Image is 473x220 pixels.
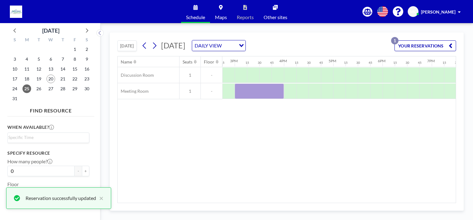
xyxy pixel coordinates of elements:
[245,61,249,65] div: 15
[21,36,33,44] div: M
[391,37,398,44] p: 1
[59,55,67,63] span: Thursday, August 7, 2025
[224,42,235,50] input: Search for option
[410,9,417,14] span: MC
[83,75,91,83] span: Saturday, August 23, 2025
[295,61,298,65] div: 15
[183,59,192,65] div: Seats
[71,45,79,54] span: Friday, August 1, 2025
[10,65,19,73] span: Sunday, August 10, 2025
[10,84,19,93] span: Sunday, August 24, 2025
[22,84,31,93] span: Monday, August 25, 2025
[215,15,227,20] span: Maps
[71,55,79,63] span: Friday, August 8, 2025
[186,15,205,20] span: Schedule
[46,84,55,93] span: Wednesday, August 27, 2025
[307,61,311,65] div: 30
[45,36,57,44] div: W
[59,75,67,83] span: Thursday, August 21, 2025
[83,84,91,93] span: Saturday, August 30, 2025
[10,94,19,103] span: Sunday, August 31, 2025
[121,59,132,65] div: Name
[22,65,31,73] span: Monday, August 11, 2025
[71,84,79,93] span: Friday, August 29, 2025
[8,133,89,142] div: Search for option
[406,61,409,65] div: 30
[443,61,446,65] div: 15
[34,65,43,73] span: Tuesday, August 12, 2025
[7,181,19,187] label: Floor
[418,61,422,65] div: 45
[96,194,103,202] button: close
[180,72,200,78] span: 1
[22,55,31,63] span: Monday, August 4, 2025
[329,59,336,63] div: 5PM
[42,26,59,35] div: [DATE]
[117,40,137,51] button: [DATE]
[59,84,67,93] span: Thursday, August 28, 2025
[69,36,81,44] div: F
[319,61,323,65] div: 45
[82,166,89,176] button: +
[46,65,55,73] span: Wednesday, August 13, 2025
[230,59,238,63] div: 3PM
[9,36,21,44] div: S
[83,65,91,73] span: Saturday, August 16, 2025
[46,75,55,83] span: Wednesday, August 20, 2025
[270,61,274,65] div: 45
[10,55,19,63] span: Sunday, August 3, 2025
[279,59,287,63] div: 4PM
[83,45,91,54] span: Saturday, August 2, 2025
[10,75,19,83] span: Sunday, August 17, 2025
[59,65,67,73] span: Thursday, August 14, 2025
[118,72,154,78] span: Discussion Room
[161,41,185,50] span: [DATE]
[344,61,348,65] div: 15
[34,84,43,93] span: Tuesday, August 26, 2025
[455,61,459,65] div: 30
[46,55,55,63] span: Wednesday, August 6, 2025
[378,59,386,63] div: 6PM
[7,105,94,114] h4: FIND RESOURCE
[81,36,93,44] div: S
[33,36,45,44] div: T
[204,59,214,65] div: Floor
[393,61,397,65] div: 15
[192,40,245,51] div: Search for option
[356,61,360,65] div: 30
[180,88,200,94] span: 1
[26,194,96,202] div: Reservation successfully updated
[57,36,69,44] div: T
[201,88,222,94] span: -
[7,158,52,165] label: How many people?
[83,55,91,63] span: Saturday, August 9, 2025
[71,65,79,73] span: Friday, August 15, 2025
[193,42,223,50] span: DAILY VIEW
[264,15,287,20] span: Other sites
[237,15,254,20] span: Reports
[34,75,43,83] span: Tuesday, August 19, 2025
[394,40,456,51] button: YOUR RESERVATIONS1
[71,75,79,83] span: Friday, August 22, 2025
[369,61,372,65] div: 45
[34,55,43,63] span: Tuesday, August 5, 2025
[421,9,455,14] span: [PERSON_NAME]
[75,166,82,176] button: -
[22,75,31,83] span: Monday, August 18, 2025
[8,134,86,141] input: Search for option
[10,6,22,18] img: organization-logo
[201,72,222,78] span: -
[258,61,261,65] div: 30
[427,59,435,63] div: 7PM
[118,88,149,94] span: Meeting Room
[221,61,224,65] div: 45
[7,150,89,156] h3: Specify resource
